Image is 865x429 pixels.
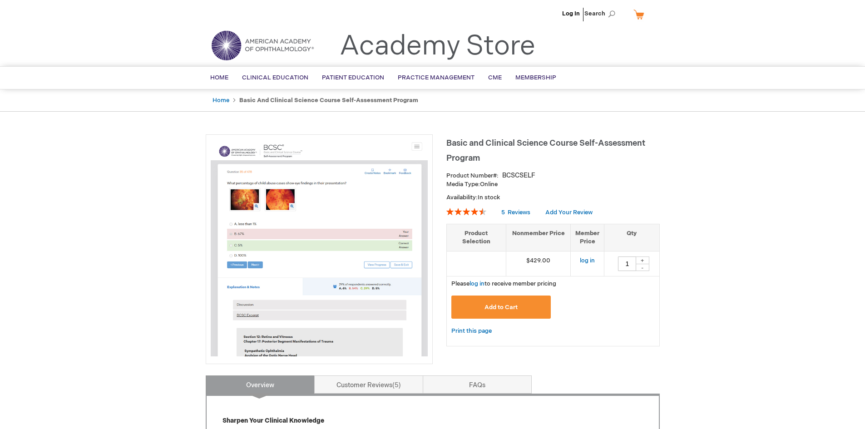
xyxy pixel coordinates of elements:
[206,375,315,394] a: Overview
[515,74,556,81] span: Membership
[451,296,551,319] button: Add to Cart
[545,209,593,216] a: Add Your Review
[242,74,308,81] span: Clinical Education
[506,224,571,251] th: Nonmember Price
[618,256,636,271] input: Qty
[584,5,619,23] span: Search
[446,181,480,188] strong: Media Type:
[562,10,580,17] a: Log In
[501,209,532,216] a: 5 Reviews
[604,224,659,251] th: Qty
[451,280,556,287] span: Please to receive member pricing
[571,224,604,251] th: Member Price
[314,375,423,394] a: Customer Reviews5
[447,224,506,251] th: Product Selection
[398,74,475,81] span: Practice Management
[446,138,645,163] span: Basic and Clinical Science Course Self-Assessment Program
[446,180,660,189] p: Online
[470,280,484,287] a: log in
[222,417,324,424] strong: Sharpen Your Clinical Knowledge
[446,208,486,215] div: 92%
[636,264,649,271] div: -
[488,74,502,81] span: CME
[423,375,532,394] a: FAQs
[213,97,229,104] a: Home
[451,325,492,337] a: Print this page
[446,172,499,179] strong: Product Number
[322,74,384,81] span: Patient Education
[506,251,571,276] td: $429.00
[211,139,428,356] img: Basic and Clinical Science Course Self-Assessment Program
[502,171,535,180] div: BCSCSELF
[508,209,530,216] span: Reviews
[210,74,228,81] span: Home
[239,97,418,104] strong: Basic and Clinical Science Course Self-Assessment Program
[392,381,401,389] span: 5
[484,304,518,311] span: Add to Cart
[636,256,649,264] div: +
[580,257,595,264] a: log in
[340,30,535,63] a: Academy Store
[478,194,500,201] span: In stock
[446,193,660,202] p: Availability:
[501,209,505,216] span: 5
